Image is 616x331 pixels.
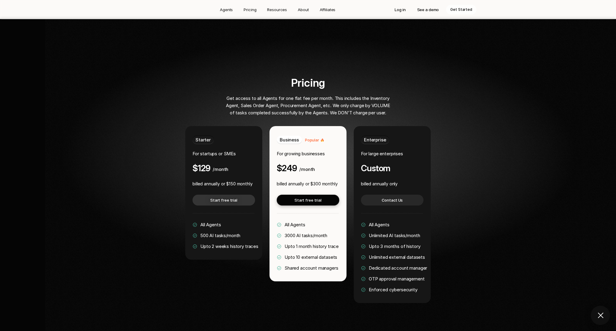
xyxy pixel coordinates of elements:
[369,222,390,227] span: All Agents
[200,222,221,227] span: All Agents
[361,180,398,187] p: billed annually only
[216,5,236,14] a: Agents
[450,7,472,13] p: Get Started
[176,77,440,89] h2: Pricing
[192,163,210,173] h4: $129
[192,195,255,206] a: Start free trial
[316,5,339,14] a: Affiliates
[446,5,476,14] a: Get Started
[382,197,403,203] p: Contact Us
[417,7,439,13] p: See a demo
[298,7,309,13] p: About
[192,151,236,156] span: For startups or SMEs
[361,195,423,206] a: Contact Us
[369,265,427,271] span: Dedicated account manager
[369,287,417,292] span: Enforced cybersecurity
[285,243,339,249] span: Upto 1 month history trace
[305,138,319,142] span: Popular
[263,5,291,14] a: Resources
[364,137,386,143] span: Enterprise
[369,233,420,238] span: Unlimited AI tasks/month
[369,276,425,282] span: OTP approval management
[395,7,405,13] p: Log in
[277,180,338,187] p: billed annually or $300 monthly
[285,265,338,271] span: Shared account managers
[277,151,325,156] span: For growing businesses
[200,233,240,238] span: 500 AI tasks/month
[390,5,410,14] a: Log in
[277,163,297,173] h4: $249
[413,5,443,14] a: See a demo
[285,254,337,260] span: Upto 10 external datasets
[277,195,339,206] a: Start free trial
[226,95,391,116] span: Get access to all Agents for one flat fee per month. This includes the Inventory Agent, Sales Ord...
[361,163,390,173] h4: Custom
[294,197,322,203] p: Start free trial
[213,166,228,172] span: /month
[361,151,403,156] span: For large enterprises
[280,137,299,143] span: Business
[369,254,425,260] span: Unlimited external datasets
[192,180,253,187] p: billed annually or $150 monthly
[200,243,258,249] span: Upto 2 weeks history traces
[210,197,237,203] p: Start free trial
[299,166,315,172] span: /month
[294,5,312,14] a: About
[267,7,287,13] p: Resources
[196,137,211,143] span: Starter
[244,7,256,13] p: Pricing
[240,5,260,14] a: Pricing
[220,7,233,13] p: Agents
[369,243,420,249] span: Upto 3 months of history
[285,222,305,227] span: All Agents
[320,7,336,13] p: Affiliates
[285,233,327,238] span: 3000 AI tasks/month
